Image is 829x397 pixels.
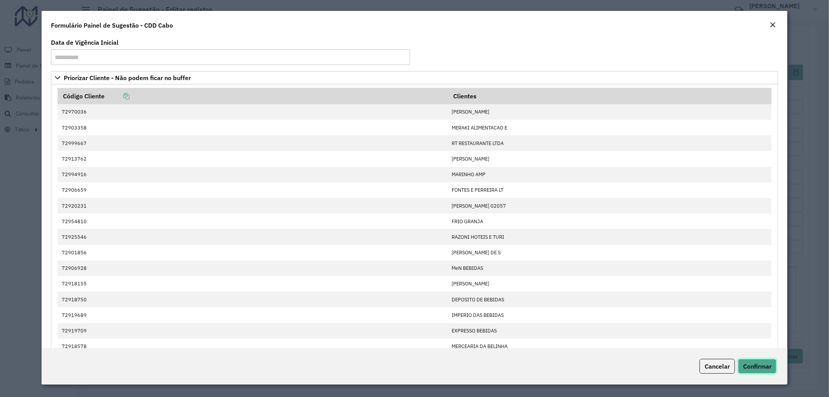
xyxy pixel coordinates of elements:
[58,198,448,213] td: 72920231
[448,213,771,229] td: FRIO GRANJA
[64,75,191,81] span: Priorizar Cliente - Não podem ficar no buffer
[58,229,448,245] td: 72925546
[448,323,771,339] td: EXPRESSO BEBIDAS
[58,339,448,354] td: 72918578
[58,167,448,182] td: 72994916
[767,20,778,30] button: Close
[448,104,771,120] td: [PERSON_NAME]
[51,38,119,47] label: Data de Vigência Inicial
[705,362,730,370] span: Cancelar
[743,362,771,370] span: Confirmar
[448,151,771,166] td: [PERSON_NAME]
[448,135,771,151] td: RT RESTAURANTE LTDA
[448,339,771,354] td: MERCEARIA DA BELINHA
[700,359,735,374] button: Cancelar
[448,198,771,213] td: [PERSON_NAME] 02057
[51,71,778,84] a: Priorizar Cliente - Não podem ficar no buffer
[58,182,448,198] td: 72906659
[58,323,448,339] td: 72919709
[448,229,771,245] td: RAZONI HOTEIS E TURI
[448,292,771,307] td: DEPOSITO DE BEBIDAS
[58,120,448,135] td: 72903358
[448,307,771,323] td: IMPERIO DAS BEBIDAS
[58,213,448,229] td: 72954810
[448,88,771,104] th: Clientes
[58,245,448,261] td: 72901856
[58,292,448,307] td: 72918750
[58,88,448,104] th: Código Cliente
[58,276,448,292] td: 72918155
[738,359,777,374] button: Confirmar
[448,245,771,261] td: [PERSON_NAME] DE S
[770,22,776,28] em: Fechar
[448,276,771,292] td: [PERSON_NAME]
[58,307,448,323] td: 72919689
[51,21,173,30] h4: Formulário Painel de Sugestão - CDD Cabo
[448,167,771,182] td: MARINHO AMP
[448,182,771,198] td: FONTES E PERREIRA LT
[58,104,448,120] td: 72970036
[105,92,129,100] a: Copiar
[58,151,448,166] td: 72913762
[448,120,771,135] td: MERAKI ALIMENTACAO E
[58,135,448,151] td: 72999667
[58,261,448,276] td: 72906928
[448,261,771,276] td: MeN BEBIDAS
